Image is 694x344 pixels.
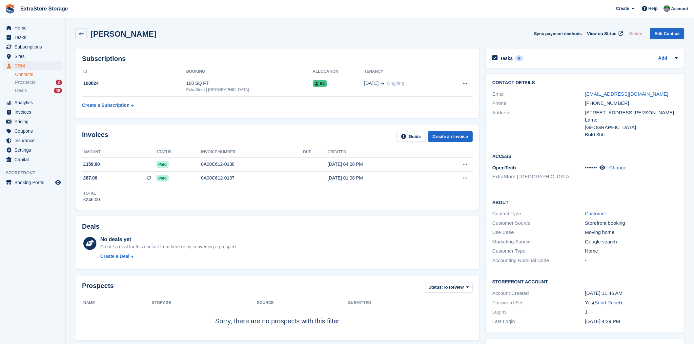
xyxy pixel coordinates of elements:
[313,80,327,87] span: B6
[585,238,678,246] div: Google search
[3,145,62,155] a: menu
[3,61,62,70] a: menu
[82,102,130,109] div: Create a Subscription
[585,211,606,216] a: Customer
[587,30,616,37] span: View on Stripe
[82,282,114,294] h2: Prospects
[3,136,62,145] a: menu
[82,80,186,87] div: 108024
[492,199,678,205] h2: About
[364,67,445,77] th: Tenancy
[3,107,62,117] a: menu
[54,88,62,93] div: 48
[585,91,668,97] a: [EMAIL_ADDRESS][DOMAIN_NAME]
[492,153,678,159] h2: Access
[585,308,678,316] div: 1
[585,299,678,307] div: Yes
[82,131,108,142] h2: Invoices
[584,28,624,39] a: View on Stripe
[3,155,62,164] a: menu
[534,28,582,39] button: Sync payment methods
[492,318,585,325] div: Last Login
[15,87,27,94] span: Deals
[585,100,678,107] div: [PHONE_NUMBER]
[650,28,684,39] a: Edit Contact
[82,223,99,230] h2: Deals
[56,80,62,85] div: 2
[492,90,585,98] div: Email
[348,298,472,308] th: Submitted
[91,29,156,38] h2: [PERSON_NAME]
[303,147,328,158] th: Due
[14,23,54,32] span: Home
[443,284,464,291] span: To Review
[201,175,303,182] div: 0A00C612-0137
[100,243,238,250] div: Create a deal for this contact from here or by converting a prospect.
[585,116,678,124] div: Larne
[3,178,62,187] a: menu
[663,5,670,12] img: Grant Daniel
[585,318,620,324] time: 2025-09-14 15:29:08 UTC
[3,117,62,126] a: menu
[500,55,513,61] h2: Tasks
[585,220,678,227] div: Storefront booking
[364,80,378,87] span: [DATE]
[585,247,678,255] div: Home
[14,126,54,136] span: Coupons
[156,175,169,182] span: Paid
[201,147,303,158] th: Invoice number
[83,175,97,182] span: £87.00
[492,210,585,218] div: Contact Type
[100,236,238,243] div: No deals yet
[585,257,678,264] div: -
[492,109,585,139] div: Address
[585,131,678,139] div: Bt40 3bb
[515,55,523,61] div: 0
[14,145,54,155] span: Settings
[429,284,443,291] span: Status:
[3,52,62,61] a: menu
[609,165,626,170] a: Change
[201,161,303,168] div: 0A00C612-0138
[492,100,585,107] div: Phone
[671,6,688,12] span: Account
[14,136,54,145] span: Insurance
[492,80,678,86] h2: Contact Details
[593,300,622,305] span: ( )
[14,42,54,51] span: Subscriptions
[328,161,432,168] div: [DATE] 04:28 PM
[14,98,54,107] span: Analytics
[83,161,100,168] span: £159.00
[82,147,156,158] th: Amount
[83,196,100,203] div: £246.00
[18,3,71,14] a: ExtraStore Storage
[492,220,585,227] div: Customer Source
[492,290,585,297] div: Account Created
[82,298,152,308] th: Name
[3,33,62,42] a: menu
[215,317,339,325] span: Sorry, there are no prospects with this filter
[585,165,597,170] span: •••••••
[3,98,62,107] a: menu
[186,67,313,77] th: Booking
[14,52,54,61] span: Sites
[83,190,100,196] div: Total
[14,155,54,164] span: Capital
[585,290,678,297] div: [DATE] 11:46 AM
[15,71,62,78] a: Contacts
[3,23,62,32] a: menu
[156,147,201,158] th: Status
[100,253,130,260] div: Create a Deal
[82,55,473,63] h2: Subscriptions
[100,253,238,260] a: Create a Deal
[397,131,425,142] a: Guide
[492,247,585,255] div: Customer Type
[14,107,54,117] span: Invoices
[492,165,516,170] span: OpenTech
[15,79,62,86] a: Prospects 2
[616,5,629,12] span: Create
[595,300,620,305] a: Send Reset
[492,229,585,236] div: Use Case
[425,282,473,293] button: Status: To Review
[492,238,585,246] div: Marketing Source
